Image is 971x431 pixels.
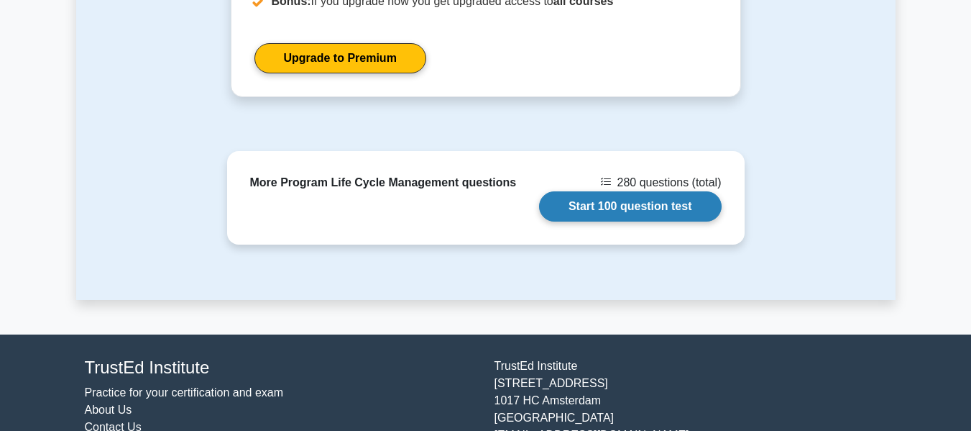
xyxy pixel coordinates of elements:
[539,191,722,222] a: Start 100 question test
[85,386,284,399] a: Practice for your certification and exam
[254,43,426,73] a: Upgrade to Premium
[85,358,477,378] h4: TrustEd Institute
[85,404,132,416] a: About Us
